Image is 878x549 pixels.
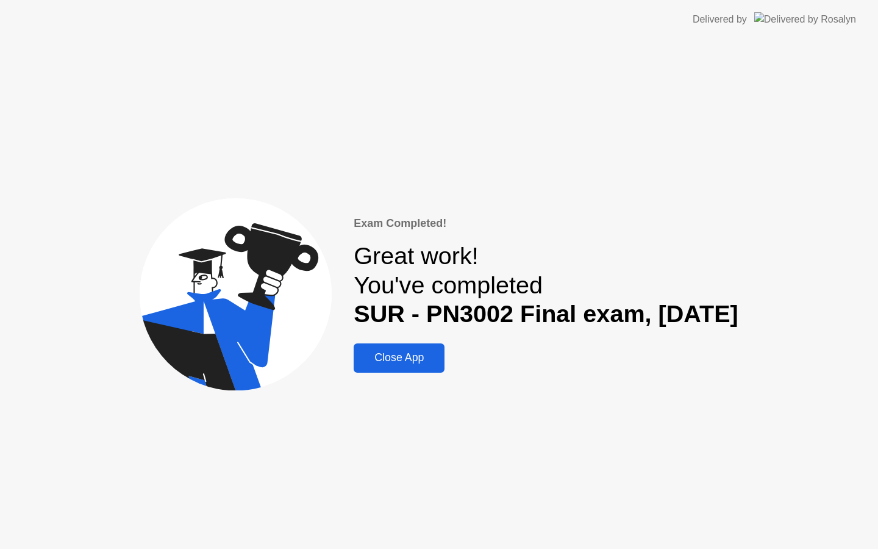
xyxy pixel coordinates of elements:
[754,12,856,26] img: Delivered by Rosalyn
[693,12,747,27] div: Delivered by
[354,343,444,373] button: Close App
[357,351,441,364] div: Close App
[354,215,738,232] div: Exam Completed!
[354,300,738,327] b: SUR - PN3002 Final exam, [DATE]
[354,242,738,329] div: Great work! You've completed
